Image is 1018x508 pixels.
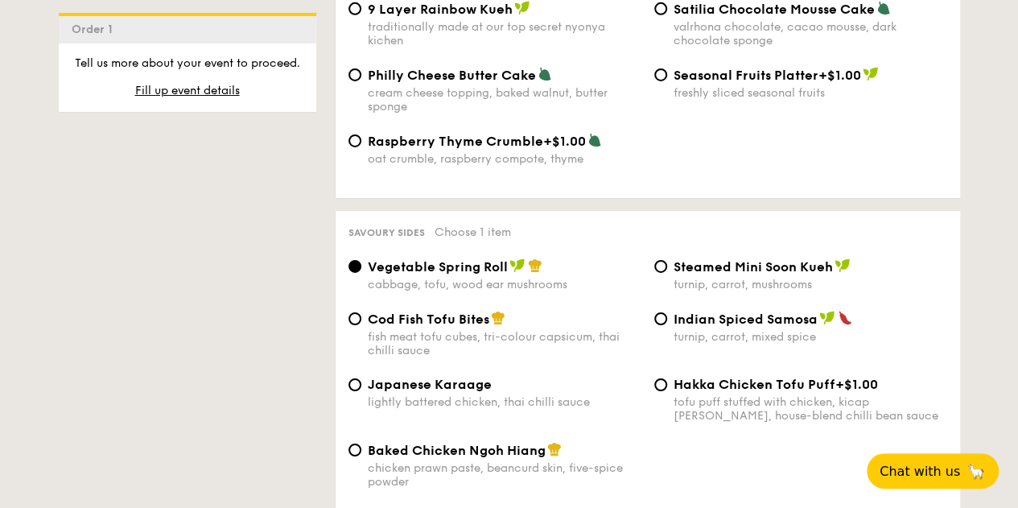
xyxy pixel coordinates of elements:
img: icon-chef-hat.a58ddaea.svg [528,258,542,273]
input: 9 Layer Rainbow Kuehtraditionally made at our top secret nyonya kichen [348,2,361,15]
input: Satilia Chocolate Mousse Cakevalrhona chocolate, cacao mousse, dark chocolate sponge [654,2,667,15]
input: Cod Fish Tofu Bitesfish meat tofu cubes, tri-colour capsicum, thai chilli sauce [348,312,361,325]
span: Cod Fish Tofu Bites [368,312,489,327]
input: Raspberry Thyme Crumble+$1.00oat crumble, raspberry compote, thyme [348,134,361,147]
input: Steamed Mini Soon Kuehturnip, carrot, mushrooms [654,260,667,273]
span: Hakka Chicken Tofu Puff [674,377,835,392]
img: icon-spicy.37a8142b.svg [838,311,852,325]
span: Chat with us [880,464,960,479]
span: +$1.00 [835,377,878,392]
input: Hakka Chicken Tofu Puff+$1.00tofu puff stuffed with chicken, kicap [PERSON_NAME], house-blend chi... [654,378,667,391]
span: Vegetable Spring Roll [368,259,508,275]
button: Chat with us🦙 [867,453,999,489]
span: Fill up event details [135,84,240,97]
input: Baked Chicken Ngoh Hiangchicken prawn paste, beancurd skin, five-spice powder [348,444,361,456]
input: Philly Cheese Butter Cakecream cheese topping, baked walnut, butter sponge [348,68,361,81]
div: fish meat tofu cubes, tri-colour capsicum, thai chilli sauce [368,330,641,357]
span: Order 1 [72,23,119,36]
span: 9 Layer Rainbow Kueh [368,2,513,17]
span: +$1.00 [543,134,586,149]
div: oat crumble, raspberry compote, thyme [368,152,641,166]
div: traditionally made at our top secret nyonya kichen [368,20,641,47]
img: icon-vegan.f8ff3823.svg [835,258,851,273]
div: lightly battered chicken, thai chilli sauce [368,395,641,409]
div: tofu puff stuffed with chicken, kicap [PERSON_NAME], house-blend chilli bean sauce [674,395,947,423]
span: 🦙 [966,462,986,481]
span: Seasonal Fruits Platter [674,68,818,83]
div: valrhona chocolate, cacao mousse, dark chocolate sponge [674,20,947,47]
span: Baked Chicken Ngoh Hiang [368,443,546,458]
input: Indian Spiced Samosaturnip, carrot, mixed spice [654,312,667,325]
img: icon-vegetarian.fe4039eb.svg [876,1,891,15]
input: Japanese Karaagelightly battered chicken, thai chilli sauce [348,378,361,391]
img: icon-vegan.f8ff3823.svg [509,258,525,273]
img: icon-vegetarian.fe4039eb.svg [538,67,552,81]
span: Raspberry Thyme Crumble [368,134,543,149]
img: icon-vegetarian.fe4039eb.svg [587,133,602,147]
span: Steamed Mini Soon Kueh [674,259,833,275]
div: cabbage, tofu, wood ear mushrooms [368,278,641,291]
img: icon-chef-hat.a58ddaea.svg [547,442,562,456]
div: freshly sliced seasonal fruits [674,86,947,100]
input: Vegetable Spring Rollcabbage, tofu, wood ear mushrooms [348,260,361,273]
span: Savoury sides [348,227,425,238]
div: chicken prawn paste, beancurd skin, five-spice powder [368,461,641,489]
div: turnip, carrot, mixed spice [674,330,947,344]
img: icon-vegan.f8ff3823.svg [514,1,530,15]
div: cream cheese topping, baked walnut, butter sponge [368,86,641,114]
span: Japanese Karaage [368,377,492,392]
span: Indian Spiced Samosa [674,312,818,327]
img: icon-chef-hat.a58ddaea.svg [491,311,505,325]
img: icon-vegan.f8ff3823.svg [819,311,835,325]
span: Choose 1 item [435,225,511,239]
span: +$1.00 [818,68,861,83]
div: turnip, carrot, mushrooms [674,278,947,291]
span: Satilia Chocolate Mousse Cake [674,2,875,17]
input: Seasonal Fruits Platter+$1.00freshly sliced seasonal fruits [654,68,667,81]
span: Philly Cheese Butter Cake [368,68,536,83]
p: Tell us more about your event to proceed. [72,56,303,72]
img: icon-vegan.f8ff3823.svg [863,67,879,81]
